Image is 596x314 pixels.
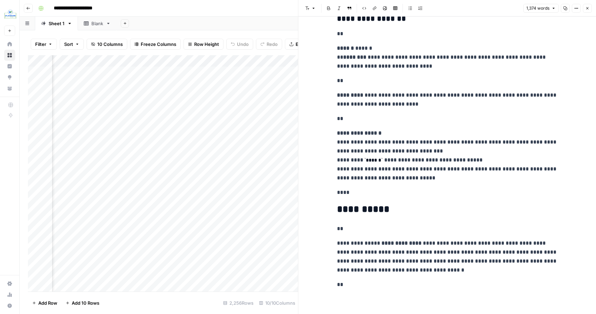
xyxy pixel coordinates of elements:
[4,8,17,20] img: XYPN Logo
[194,41,219,48] span: Row Height
[220,297,256,308] div: 2,256 Rows
[4,72,15,83] a: Opportunities
[49,20,64,27] div: Sheet 1
[91,20,103,27] div: Blank
[237,41,249,48] span: Undo
[4,289,15,300] a: Usage
[267,41,278,48] span: Redo
[60,39,84,50] button: Sort
[226,39,253,50] button: Undo
[4,300,15,311] button: Help + Support
[87,39,127,50] button: 10 Columns
[4,50,15,61] a: Browse
[28,297,61,308] button: Add Row
[526,5,549,11] span: 1,374 words
[97,41,123,48] span: 10 Columns
[256,297,298,308] div: 10/10 Columns
[35,17,78,30] a: Sheet 1
[61,297,103,308] button: Add 10 Rows
[38,300,57,306] span: Add Row
[4,278,15,289] a: Settings
[4,61,15,72] a: Insights
[72,300,99,306] span: Add 10 Rows
[4,6,15,23] button: Workspace: XYPN
[183,39,223,50] button: Row Height
[4,39,15,50] a: Home
[31,39,57,50] button: Filter
[35,41,46,48] span: Filter
[256,39,282,50] button: Redo
[523,4,559,13] button: 1,374 words
[78,17,117,30] a: Blank
[64,41,73,48] span: Sort
[141,41,176,48] span: Freeze Columns
[4,83,15,94] a: Your Data
[130,39,181,50] button: Freeze Columns
[285,39,325,50] button: Export CSV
